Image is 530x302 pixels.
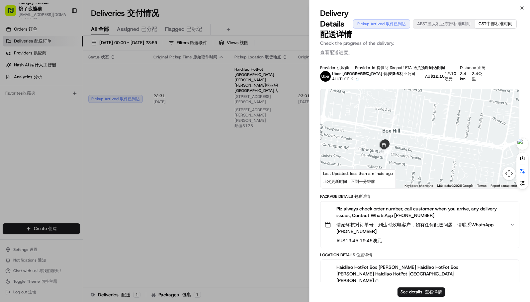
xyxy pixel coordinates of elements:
[332,71,415,76] span: Uber [GEOGRAPHIC_DATA]
[13,121,19,126] img: 1736555255976-a54dd68f-1ca7-489b-9aae-adbdc363a1c4
[14,63,26,75] img: 1727276513143-84d647e1-66c0-4f92-a045-3c9f9f5dfd92
[336,222,493,234] span: 请始终核对订单号，到达时致电客户，如有任何配送问题，请联系WhatsApp [PHONE_NUMBER]
[320,169,396,188] div: Last Updated: less than a minute ago
[332,76,362,82] span: ALUTHGE K.
[380,148,387,156] div: 10
[320,8,353,40] span: Delivery Details
[22,103,24,108] span: •
[320,201,519,248] button: Plz always check order number, call customer when you arrive, any delivery issues, Contact WhatsA...
[486,21,512,27] span: 中部标准时间
[59,121,72,126] span: 8月7日
[356,252,372,258] span: 位置详情
[53,146,109,158] a: 💻API Documentation
[66,165,80,170] span: Pylon
[113,65,121,73] button: Start new chat
[4,146,53,158] a: 📗Knowledge Base
[445,71,456,82] span: 12.10澳元
[7,114,17,125] img: Asif Zaman Khan
[355,145,362,152] div: 9
[354,194,370,199] span: 包裹详情
[320,71,331,82] img: uber-new-logo.jpeg
[56,149,61,154] div: 💻
[475,20,516,28] button: CST
[460,71,484,82] div: 2.4 km
[397,287,445,297] button: See details 查看详情
[30,63,109,70] div: Start new chat
[404,184,433,188] button: Keyboard shortcuts
[336,264,490,284] span: Haidilao HotPot Box [PERSON_NAME] Haidilao HotPot Box [PERSON_NAME] Haidilao HotPot [GEOGRAPHIC_D...
[337,65,349,70] span: 供应商
[478,65,486,70] span: 距离
[30,70,91,75] div: We're available if you need us!
[427,21,471,27] span: 澳大利亚东部标准时间
[320,252,519,258] div: Location Details
[390,65,414,70] div: Dropoff ETA
[384,71,415,76] span: 优步澳大利亚公司
[320,194,519,199] div: Package Details
[355,71,375,78] button: 0ACCC
[17,43,110,50] input: Clear
[460,65,484,70] div: Distance
[377,65,392,70] span: 提供商ID
[13,148,51,155] span: Knowledge Base
[26,103,42,108] span: 8:30 PM
[425,289,442,295] span: 查看详情
[320,49,353,55] span: 查看配送进度。
[320,40,519,58] p: Check the progress of the delivery.
[425,71,449,82] div: AU$12.10
[490,184,517,188] a: Report a map error
[21,121,54,126] span: [PERSON_NAME]
[7,149,12,154] div: 📗
[336,237,504,244] span: AU$19.45
[425,65,449,70] div: Price
[390,71,414,76] div: 23:03
[390,115,397,122] div: 8
[7,86,43,92] div: Past conversations
[413,20,475,28] button: AEST
[7,7,20,20] img: Nash
[502,167,516,180] button: Map camera controls
[323,179,375,184] span: 上次更新时间：不到一分钟前
[493,280,507,287] span: 22:31
[103,85,121,93] button: See all
[7,63,19,75] img: 1736555255976-a54dd68f-1ca7-489b-9aae-adbdc363a1c4
[7,27,121,37] p: Welcome 👋
[472,71,482,82] span: 2.4公里
[320,29,352,40] span: 配送详情
[437,184,473,188] span: Map data ©2025 Google
[477,184,486,188] a: Terms
[336,205,504,237] span: Plz always check order number, call customer when you arrive, any delivery issues, Contact WhatsA...
[55,121,57,126] span: •
[355,65,379,70] div: Provider Id
[413,65,445,70] span: 送货预计到达时间
[360,238,382,244] span: 19.45澳元
[320,65,344,70] div: Provider
[47,164,80,170] a: Powered byPylon
[63,148,107,155] span: API Documentation
[436,65,444,70] span: 价格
